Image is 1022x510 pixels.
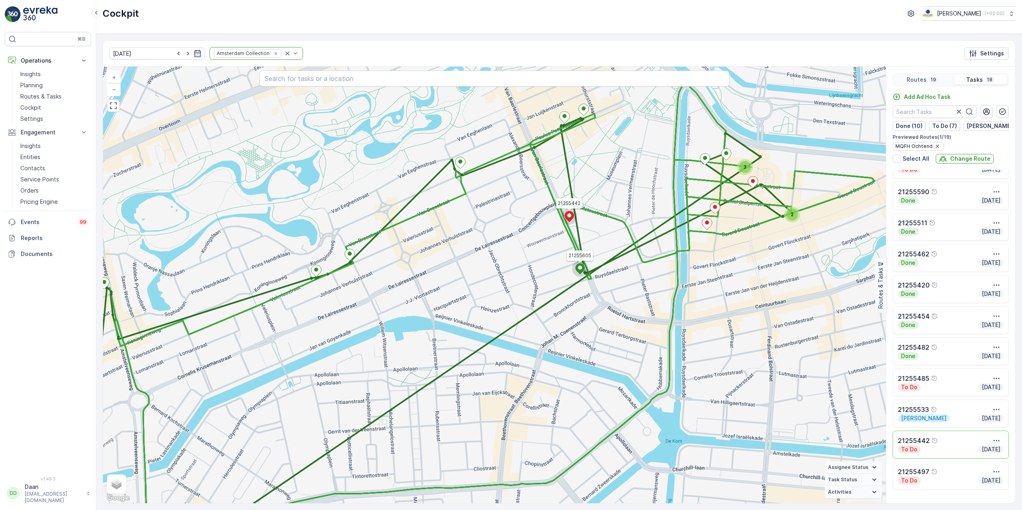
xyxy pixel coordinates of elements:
[17,185,91,196] a: Orders
[893,134,1009,140] p: Previewed Routes ( 1 / 19 )
[893,105,977,118] input: Search Tasks
[898,280,930,290] p: 21255420
[981,383,1001,391] p: [DATE]
[931,189,937,195] div: Help Tooltip Icon
[5,214,91,230] a: Events99
[20,153,40,161] p: Entities
[20,198,58,206] p: Pricing Engine
[981,321,1001,329] p: [DATE]
[108,475,125,493] a: Layers
[20,81,43,89] p: Planning
[20,142,41,150] p: Insights
[922,6,1016,21] button: [PERSON_NAME](+02:00)
[108,83,120,95] a: Zoom Out
[77,36,85,42] p: ⌘B
[20,104,41,112] p: Cockpit
[981,414,1001,422] p: [DATE]
[20,115,43,123] p: Settings
[791,211,794,217] span: 2
[17,80,91,91] a: Planning
[17,113,91,124] a: Settings
[214,49,271,57] div: Amsterdam Collection
[929,121,960,131] button: To Do (7)
[898,405,929,414] p: 21255533
[20,187,39,195] p: Orders
[898,436,930,445] p: 21255442
[900,445,918,453] p: To Do
[898,311,930,321] p: 21255454
[17,69,91,80] a: Insights
[981,352,1001,360] p: [DATE]
[5,53,91,69] button: Operations
[981,259,1001,267] p: [DATE]
[20,164,45,172] p: Contacts
[21,234,88,242] p: Reports
[21,218,73,226] p: Events
[900,477,918,484] p: To Do
[21,57,75,65] p: Operations
[17,91,91,102] a: Routes & Tasks
[931,437,938,444] div: Help Tooltip Icon
[907,76,927,84] p: Routes
[981,197,1001,205] p: [DATE]
[825,461,882,474] summary: Assignee Status
[981,445,1001,453] p: [DATE]
[108,71,120,83] a: Zoom In
[980,49,1004,57] p: Settings
[5,124,91,140] button: Engagement
[825,474,882,486] summary: Task Status
[17,174,91,185] a: Service Points
[893,121,926,131] button: Done (10)
[20,93,61,100] p: Routes & Tasks
[900,290,916,298] p: Done
[931,469,937,475] div: Help Tooltip Icon
[900,228,916,236] p: Done
[900,414,947,422] p: [PERSON_NAME]
[259,71,729,87] input: Search for tasks or a location
[931,282,938,288] div: Help Tooltip Icon
[825,486,882,498] summary: Activities
[20,70,41,78] p: Insights
[737,159,753,175] div: 3
[17,196,91,207] a: Pricing Engine
[5,483,91,504] button: DDDaan[EMAIL_ADDRESS][DOMAIN_NAME]
[900,259,916,267] p: Done
[981,290,1001,298] p: [DATE]
[896,122,923,130] p: Done (10)
[964,47,1009,60] button: Settings
[931,251,937,257] div: Help Tooltip Icon
[112,74,116,81] span: +
[17,163,91,174] a: Contacts
[930,77,937,83] p: 19
[80,219,86,225] p: 99
[112,86,116,93] span: −
[937,10,981,18] p: [PERSON_NAME]
[922,9,934,18] img: basis-logo_rgb2x.png
[950,155,990,163] p: Change Route
[23,6,57,22] img: logo_light-DOdMpM7g.png
[898,249,929,259] p: 21255462
[932,122,957,130] p: To Do (7)
[271,50,280,57] div: Remove Amsterdam Collection
[981,228,1001,236] p: [DATE]
[743,164,747,170] span: 3
[895,143,933,150] span: MQFH Ochtend
[877,268,885,309] p: Routes & Tasks
[25,491,82,504] p: [EMAIL_ADDRESS][DOMAIN_NAME]
[898,343,929,352] p: 21255482
[5,246,91,262] a: Documents
[929,220,935,226] div: Help Tooltip Icon
[25,483,82,491] p: Daan
[904,93,951,101] p: Add Ad Hoc Task
[103,7,139,20] p: Cockpit
[828,477,857,483] span: Task Status
[984,10,1004,17] p: ( +02:00 )
[17,152,91,163] a: Entities
[828,489,852,495] span: Activities
[900,352,916,360] p: Done
[967,122,1020,130] p: [PERSON_NAME] (1)
[900,321,916,329] p: Done
[5,6,21,22] img: logo
[931,344,937,351] div: Help Tooltip Icon
[893,93,951,101] a: Add Ad Hoc Task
